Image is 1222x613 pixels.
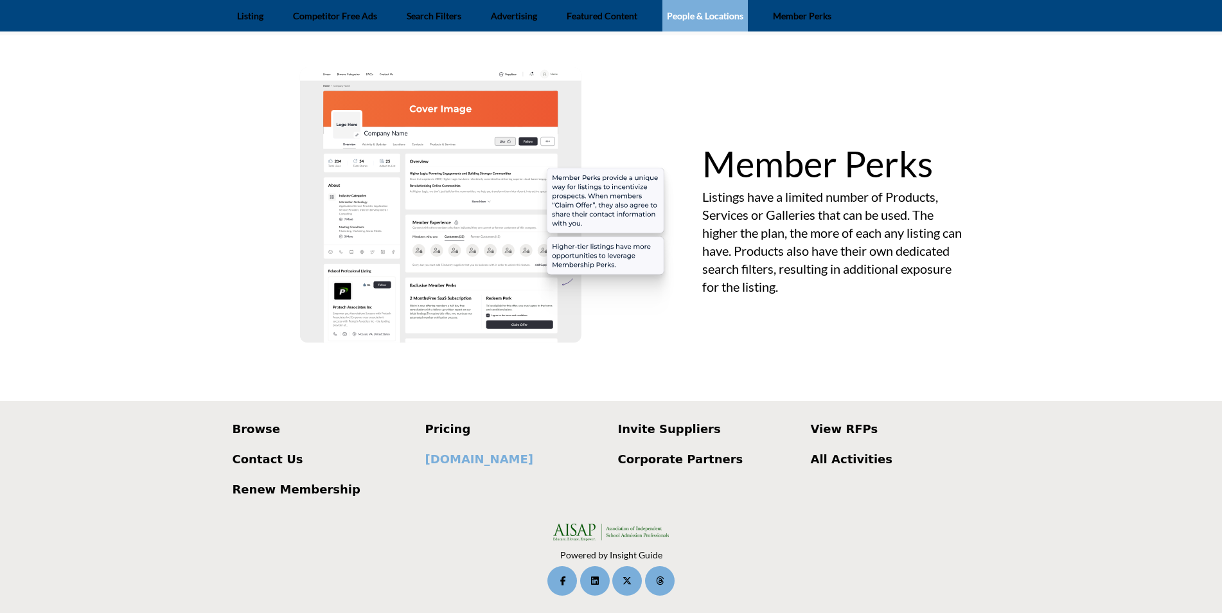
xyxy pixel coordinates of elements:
[425,420,605,438] a: Pricing
[618,450,797,468] a: Corporate Partners
[233,450,412,468] a: Contact Us
[645,566,675,596] a: Threads Link
[811,450,990,468] a: All Activities
[425,450,605,468] a: [DOMAIN_NAME]
[618,420,797,438] a: Invite Suppliers
[233,420,412,438] a: Browse
[547,566,577,596] a: Facebook Link
[233,481,412,498] a: Renew Membership
[226,67,675,369] img: MediaKitFeaturedMemberPerksPage.svg
[702,141,970,188] h5: Member Perks
[612,566,642,596] a: Twitter Link
[811,420,990,438] a: View RFPs
[702,188,970,296] p: Listings have a limited number of Products, Services or Galleries that can be used. The higher th...
[553,524,669,540] img: No Site Logo
[560,549,662,560] a: Powered by Insight Guide
[580,566,610,596] a: LinkedIn Link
